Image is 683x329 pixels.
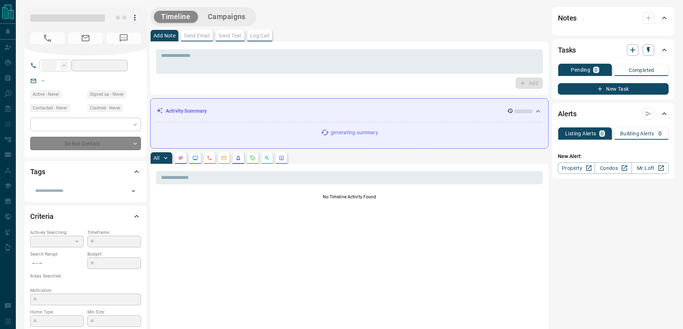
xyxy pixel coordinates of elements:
button: Campaigns [201,11,253,23]
p: New Alert: [558,153,669,160]
p: Areas Searched: [30,273,141,279]
div: Do Not Contact [30,137,141,150]
span: Contacted - Never [33,104,67,112]
svg: Notes [178,155,184,161]
div: Alerts [558,105,669,122]
div: Tasks [558,41,669,59]
svg: Lead Browsing Activity [192,155,198,161]
span: No Number [106,32,141,44]
p: Home Type: [30,309,84,315]
h2: Tags [30,166,45,177]
span: No Number [30,32,65,44]
p: No Timeline Activity Found [156,194,543,200]
div: Notes [558,9,669,27]
svg: Emails [221,155,227,161]
p: Actively Searching: [30,229,84,236]
p: Budget: [87,251,141,257]
p: Building Alerts [620,131,654,136]
button: Open [128,186,138,196]
svg: Opportunities [264,155,270,161]
p: Activity Summary [166,107,207,115]
button: Timeline [154,11,198,23]
span: Signed up - Never [90,91,124,98]
p: Min Size: [87,309,141,315]
h2: Notes [558,12,577,24]
p: 0 [659,131,661,136]
svg: Calls [207,155,212,161]
h2: Tasks [558,44,576,56]
p: generating summary [331,129,378,136]
div: Criteria [30,208,141,225]
p: Add Note [153,33,175,38]
p: -- - -- [30,257,84,269]
svg: Requests [250,155,256,161]
p: 0 [601,131,604,136]
a: -- [42,78,45,84]
p: Search Range: [30,251,84,257]
p: Listing Alerts [565,131,596,136]
button: New Task [558,83,669,95]
p: Completed [629,68,654,73]
p: Timeframe: [87,229,141,236]
svg: Agent Actions [279,155,284,161]
p: All [153,156,159,161]
h2: Alerts [558,108,577,120]
h2: Criteria [30,211,54,222]
span: Claimed - Never [90,104,120,112]
span: Active - Never [33,91,59,98]
p: 0 [595,67,597,72]
div: Tags [30,163,141,180]
a: Property [558,162,595,174]
svg: Listing Alerts [235,155,241,161]
p: Motivation: [30,287,141,294]
div: Activity Summary [156,104,542,118]
a: Mr.Loft [632,162,669,174]
a: Condos [595,162,632,174]
span: No Email [68,32,103,44]
p: Pending [571,67,590,72]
